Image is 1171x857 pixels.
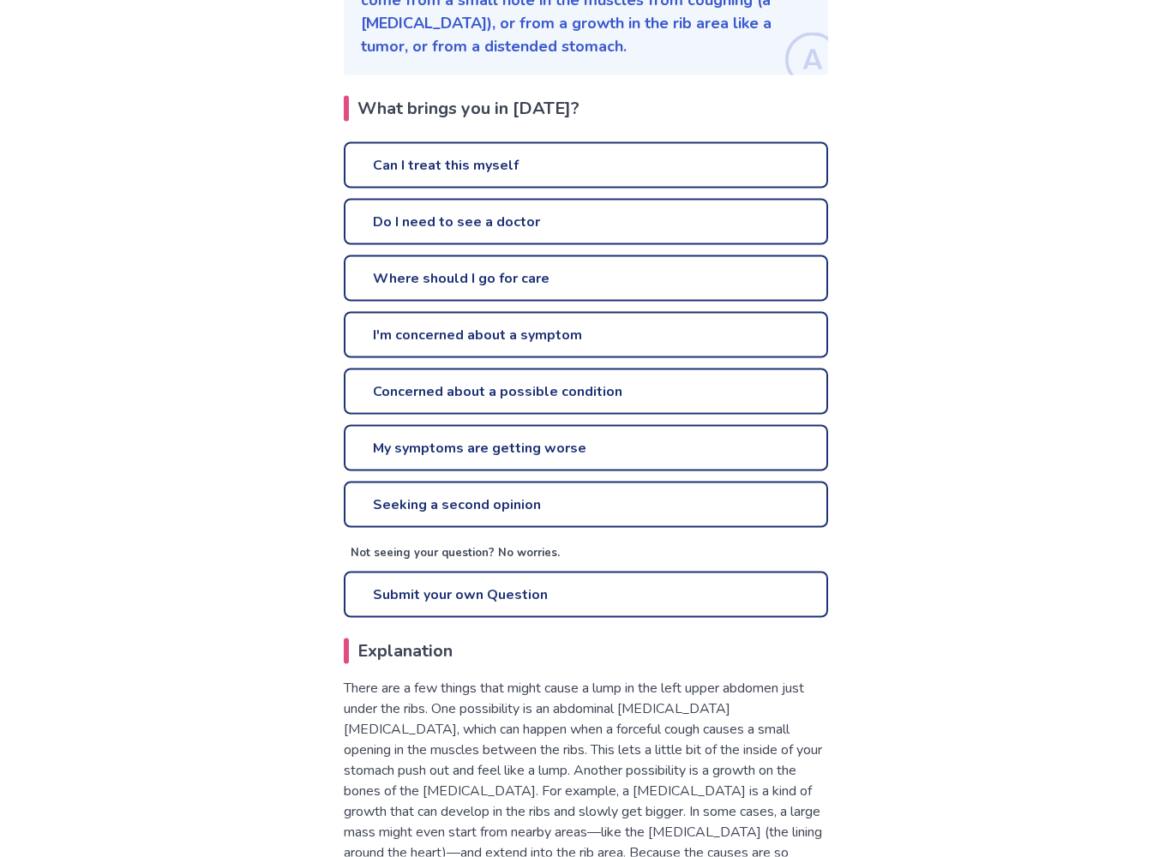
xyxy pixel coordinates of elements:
[344,425,828,471] a: My symptoms are getting worse
[344,312,828,358] a: I'm concerned about a symptom
[344,199,828,245] a: Do I need to see a doctor
[344,96,828,122] h2: What brings you in [DATE]?
[344,369,828,415] a: Concerned about a possible condition
[344,482,828,528] a: Seeking a second opinion
[344,572,828,618] a: Submit your own Question
[344,142,828,189] a: Can I treat this myself
[344,255,828,302] a: Where should I go for care
[344,638,828,664] h2: Explanation
[351,545,828,562] p: Not seeing your question? No worries.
